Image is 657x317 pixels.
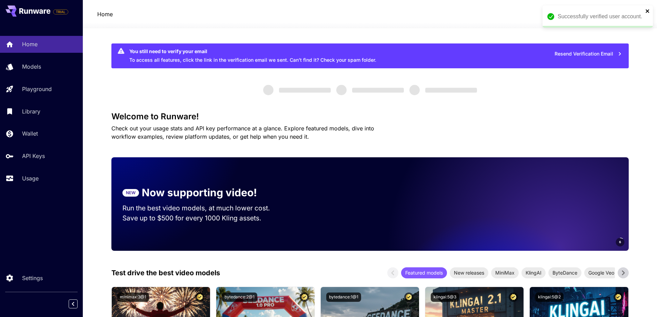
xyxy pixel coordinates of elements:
span: Add your payment card to enable full platform functionality. [53,8,68,16]
button: minimax:3@1 [117,293,149,302]
div: ByteDance [548,267,581,278]
p: Save up to $500 for every 1000 Kling assets. [122,213,283,223]
span: Featured models [401,269,447,276]
p: Settings [22,274,43,282]
div: Google Veo [584,267,618,278]
p: Usage [22,174,39,182]
p: Run the best video models, at much lower cost. [122,203,283,213]
span: Google Veo [584,269,618,276]
p: Now supporting video! [142,185,257,200]
p: Models [22,62,41,71]
button: Resend Verification Email [551,47,626,61]
button: Certified Model – Vetted for best performance and includes a commercial license. [300,293,309,302]
span: ByteDance [548,269,581,276]
p: Playground [22,85,52,93]
p: Home [22,40,38,48]
span: Check out your usage stats and API key performance at a glance. Explore featured models, dive int... [111,125,374,140]
nav: breadcrumb [97,10,113,18]
div: Collapse sidebar [74,298,83,310]
p: Test drive the best video models [111,268,220,278]
p: Library [22,107,40,116]
button: Collapse sidebar [69,299,78,308]
button: Certified Model – Vetted for best performance and includes a commercial license. [614,293,623,302]
p: API Keys [22,152,45,160]
button: close [645,8,650,14]
a: Home [97,10,113,18]
button: bytedance:1@1 [326,293,361,302]
button: klingai:5@3 [431,293,459,302]
div: KlingAI [521,267,546,278]
p: NEW [126,190,136,196]
div: Successfully verified user account. [558,12,643,21]
div: You still need to verify your email [129,48,376,55]
button: Certified Model – Vetted for best performance and includes a commercial license. [195,293,205,302]
button: Certified Model – Vetted for best performance and includes a commercial license. [404,293,414,302]
div: Featured models [401,267,447,278]
button: klingai:5@2 [535,293,564,302]
span: 6 [619,239,621,245]
span: KlingAI [521,269,546,276]
button: bytedance:2@1 [222,293,257,302]
h3: Welcome to Runware! [111,112,629,121]
button: Certified Model – Vetted for best performance and includes a commercial license. [509,293,518,302]
div: MiniMax [491,267,519,278]
p: Wallet [22,129,38,138]
div: New releases [450,267,488,278]
span: TRIAL [53,9,68,14]
span: MiniMax [491,269,519,276]
span: New releases [450,269,488,276]
div: To access all features, click the link in the verification email we sent. Can’t find it? Check yo... [129,46,376,66]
